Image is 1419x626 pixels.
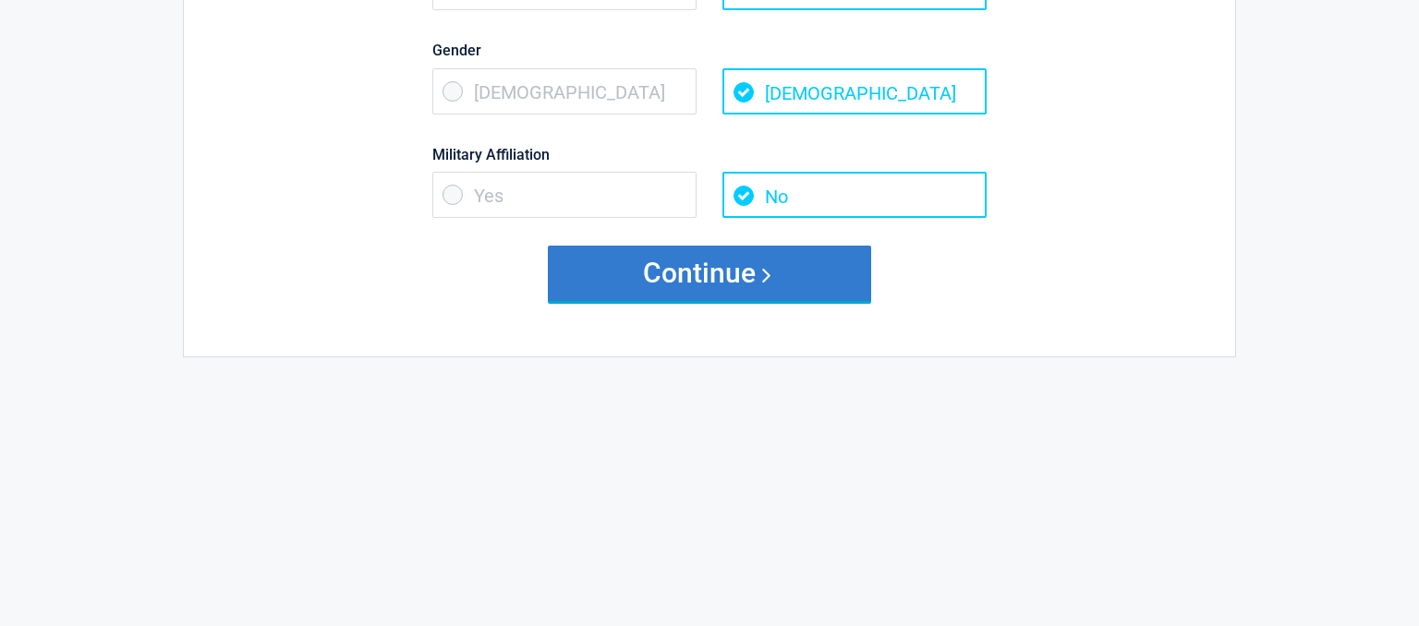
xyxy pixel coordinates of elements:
label: Military Affiliation [432,142,987,167]
label: Gender [432,38,987,63]
span: [DEMOGRAPHIC_DATA] [722,68,987,114]
button: Continue [548,246,871,301]
span: No [722,172,987,218]
span: Yes [432,172,697,218]
span: [DEMOGRAPHIC_DATA] [432,68,697,114]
